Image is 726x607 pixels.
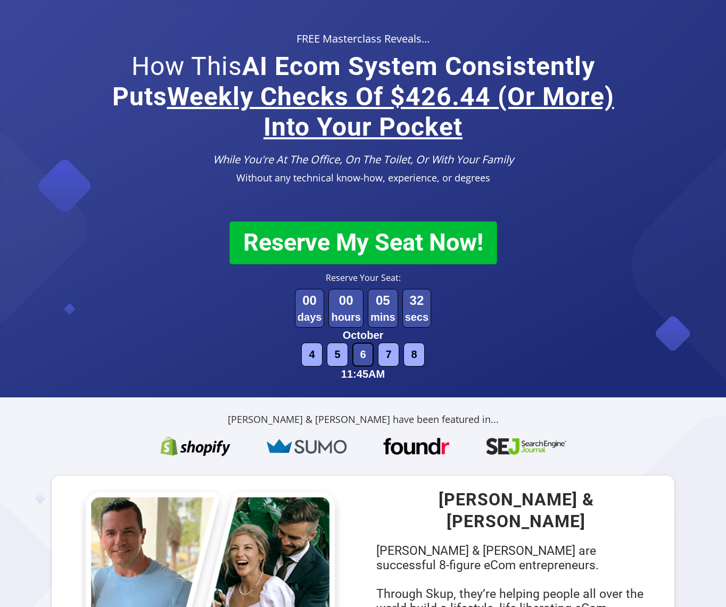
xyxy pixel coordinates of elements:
[405,310,429,325] div: secs
[370,310,395,325] div: mins
[229,221,497,264] button: Reserve My Seat Now!
[352,343,374,367] div: 6
[331,310,361,325] div: hours
[327,343,348,367] div: 5
[70,413,656,426] div: [PERSON_NAME] & [PERSON_NAME] have been featured in...
[298,310,322,325] div: days
[370,292,395,310] div: 05
[341,367,385,382] div: 11:45AM
[167,81,614,142] u: Weekly Checks Of $426.44 (Or More) Into Your Pocket
[174,272,552,284] div: Reserve Your Seat:
[102,46,625,147] div: How This
[301,343,323,367] div: 4
[102,32,625,46] div: FREE Masterclass Reveals…
[403,343,425,367] div: 8
[343,328,384,343] div: October
[378,343,399,367] div: 7
[439,489,594,532] b: [PERSON_NAME] & [PERSON_NAME]
[102,172,625,184] div: Without any technical know-how, experience, or degrees
[112,51,614,142] b: AI Ecom System Consistently Puts
[405,292,429,310] div: 32
[213,152,514,167] i: While You're At The Office, On The Toilet, Or With Your Family
[298,292,322,310] div: 00
[331,292,361,310] div: 00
